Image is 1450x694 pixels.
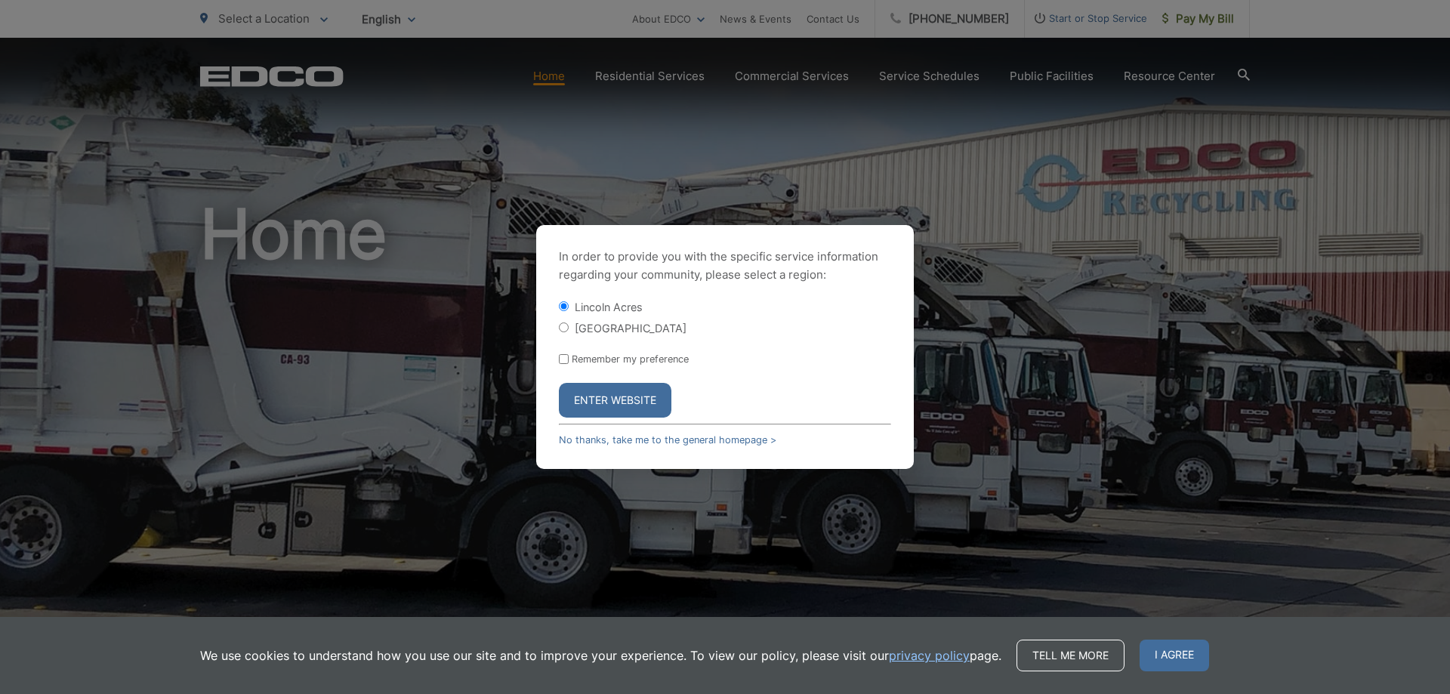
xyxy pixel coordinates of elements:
p: We use cookies to understand how you use our site and to improve your experience. To view our pol... [200,646,1001,665]
label: Lincoln Acres [575,301,643,313]
label: Remember my preference [572,353,689,365]
span: I agree [1140,640,1209,671]
p: In order to provide you with the specific service information regarding your community, please se... [559,248,891,284]
a: No thanks, take me to the general homepage > [559,434,776,446]
a: privacy policy [889,646,970,665]
a: Tell me more [1017,640,1125,671]
label: [GEOGRAPHIC_DATA] [575,322,686,335]
button: Enter Website [559,383,671,418]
